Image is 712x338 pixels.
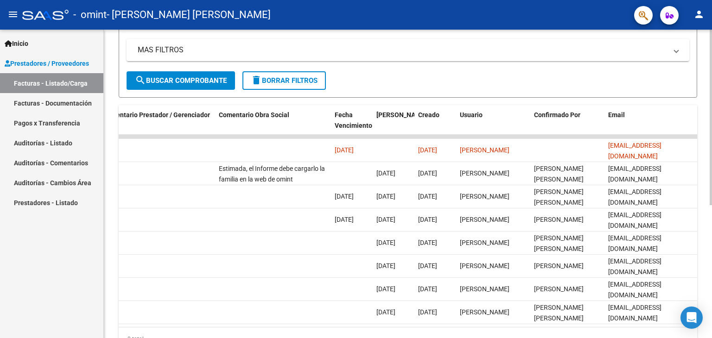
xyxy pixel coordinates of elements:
span: [PERSON_NAME] [460,285,509,293]
span: [DATE] [376,193,395,200]
span: [DATE] [376,308,395,316]
span: [PERSON_NAME] [376,111,426,119]
span: [EMAIL_ADDRESS][DOMAIN_NAME] [608,304,661,322]
span: [DATE] [418,285,437,293]
span: Prestadores / Proveedores [5,58,89,69]
datatable-header-cell: Comentario Prestador / Gerenciador [99,105,215,146]
span: [DATE] [376,239,395,246]
div: Open Intercom Messenger [680,307,703,329]
datatable-header-cell: Fecha Vencimiento [331,105,373,146]
mat-expansion-panel-header: MAS FILTROS [127,39,689,61]
span: [DATE] [335,216,354,223]
span: Comentario Obra Social [219,111,289,119]
span: [PERSON_NAME] [460,146,509,154]
span: [EMAIL_ADDRESS][DOMAIN_NAME] [608,188,661,206]
span: [PERSON_NAME] [460,308,509,316]
span: [DATE] [376,216,395,223]
span: [DATE] [418,308,437,316]
span: [PERSON_NAME] [460,169,509,177]
span: [PERSON_NAME] [PERSON_NAME] [534,234,584,252]
span: Confirmado Por [534,111,580,119]
span: [DATE] [418,146,437,154]
datatable-header-cell: Confirmado Por [530,105,604,146]
span: Creado [418,111,439,119]
span: [DATE] [418,262,437,269]
span: [EMAIL_ADDRESS][DOMAIN_NAME] [608,281,661,299]
span: [PERSON_NAME] [PERSON_NAME] [534,188,584,206]
span: Inicio [5,38,28,49]
span: [PERSON_NAME] [460,193,509,200]
span: [PERSON_NAME] [460,239,509,246]
mat-icon: menu [7,9,19,20]
button: Buscar Comprobante [127,71,235,90]
span: [EMAIL_ADDRESS][DOMAIN_NAME] [608,234,661,252]
datatable-header-cell: Email [604,105,697,146]
span: [PERSON_NAME] [460,262,509,269]
span: [DATE] [418,169,437,177]
mat-panel-title: MAS FILTROS [138,45,667,55]
span: - omint [73,5,107,25]
span: [DATE] [335,146,354,154]
span: [DATE] [335,193,354,200]
span: [PERSON_NAME] [PERSON_NAME] [534,165,584,183]
span: [EMAIL_ADDRESS][DOMAIN_NAME] [608,257,661,275]
datatable-header-cell: Comentario Obra Social [215,105,331,146]
span: Usuario [460,111,483,119]
span: - [PERSON_NAME] [PERSON_NAME] [107,5,271,25]
mat-icon: search [135,75,146,86]
datatable-header-cell: Usuario [456,105,530,146]
button: Borrar Filtros [242,71,326,90]
span: [EMAIL_ADDRESS][DOMAIN_NAME] [608,165,661,183]
span: [DATE] [376,169,395,177]
span: [PERSON_NAME] [PERSON_NAME] [534,304,584,322]
datatable-header-cell: Fecha Confimado [373,105,414,146]
span: [PERSON_NAME] [460,216,509,223]
mat-icon: person [693,9,705,20]
span: [DATE] [376,285,395,293]
span: [EMAIL_ADDRESS][DOMAIN_NAME] [608,211,661,229]
span: [PERSON_NAME] [534,262,584,269]
span: [EMAIL_ADDRESS][DOMAIN_NAME] [608,142,661,160]
span: Buscar Comprobante [135,76,227,85]
span: [DATE] [418,216,437,223]
span: Estimada, el Informe debe cargarlo la familia en la web de omint [219,165,325,183]
span: [DATE] [376,262,395,269]
span: Fecha Vencimiento [335,111,372,129]
span: Email [608,111,625,119]
span: Comentario Prestador / Gerenciador [103,111,210,119]
datatable-header-cell: Creado [414,105,456,146]
span: [PERSON_NAME] [534,285,584,293]
span: [DATE] [418,193,437,200]
mat-icon: delete [251,75,262,86]
span: [DATE] [418,239,437,246]
span: [PERSON_NAME] [534,216,584,223]
span: Borrar Filtros [251,76,318,85]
